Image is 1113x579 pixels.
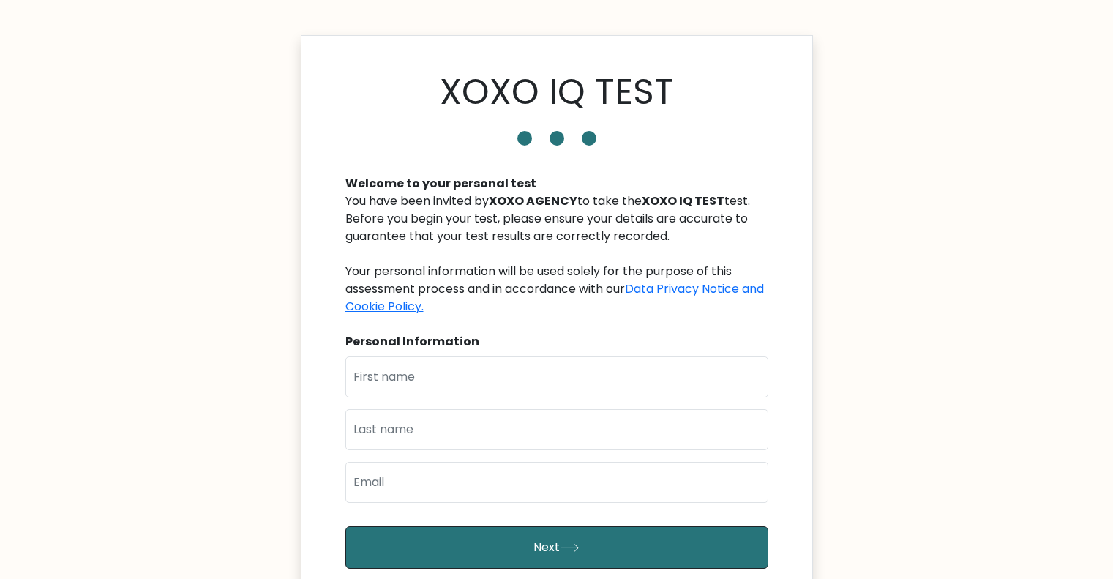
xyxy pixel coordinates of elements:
button: Next [345,526,768,569]
input: Email [345,462,768,503]
b: XOXO AGENCY [489,193,577,209]
div: You have been invited by to take the test. Before you begin your test, please ensure your details... [345,193,768,315]
div: Welcome to your personal test [345,175,768,193]
input: Last name [345,409,768,450]
b: XOXO IQ TEST [642,193,724,209]
input: First name [345,356,768,397]
div: Personal Information [345,333,768,351]
a: Data Privacy Notice and Cookie Policy. [345,280,764,315]
h1: XOXO IQ TEST [440,71,674,113]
